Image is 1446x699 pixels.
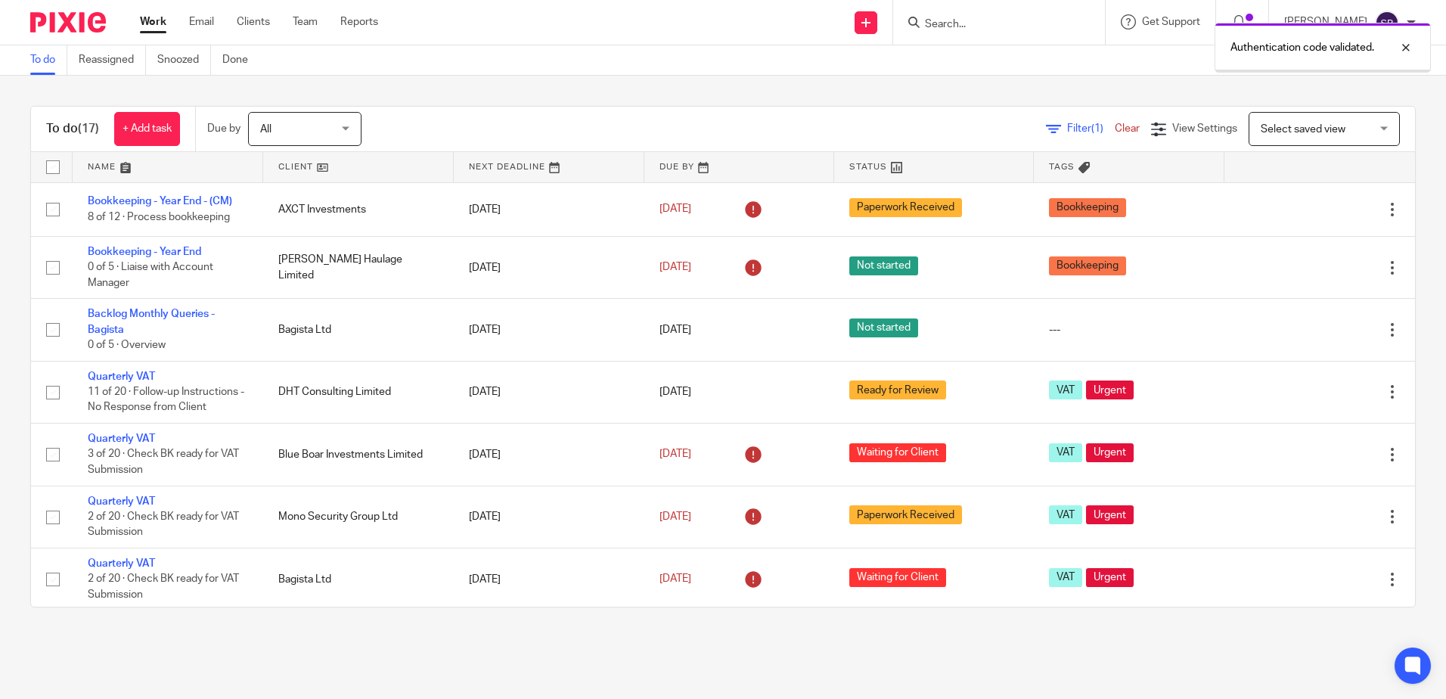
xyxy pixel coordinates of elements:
a: Reassigned [79,45,146,75]
span: View Settings [1172,123,1237,134]
span: 2 of 20 · Check BK ready for VAT Submission [88,574,239,601]
a: Clear [1115,123,1140,134]
td: AXCT Investments [263,182,454,236]
td: [DATE] [454,299,644,361]
span: Paperwork Received [849,505,962,524]
a: Done [222,45,259,75]
span: 11 of 20 · Follow-up Instructions - No Response from Client [88,387,244,413]
span: Urgent [1086,568,1134,587]
span: VAT [1049,443,1082,462]
span: VAT [1049,381,1082,399]
h1: To do [46,121,99,137]
td: [PERSON_NAME] Haulage Limited [263,236,454,298]
td: DHT Consulting Limited [263,361,454,423]
span: Select saved view [1261,124,1345,135]
a: Quarterly VAT [88,433,155,444]
span: Tags [1049,163,1075,171]
a: Quarterly VAT [88,496,155,507]
a: Reports [340,14,378,30]
span: (17) [78,123,99,135]
td: [DATE] [454,182,644,236]
span: Not started [849,318,918,337]
span: Ready for Review [849,381,946,399]
span: Bookkeeping [1049,198,1126,217]
a: Quarterly VAT [88,371,155,382]
span: [DATE] [659,511,691,522]
td: Bagista Ltd [263,299,454,361]
td: [DATE] [454,548,644,610]
a: Email [189,14,214,30]
a: To do [30,45,67,75]
td: [DATE] [454,361,644,423]
span: Bookkeeping [1049,256,1126,275]
span: Filter [1067,123,1115,134]
a: Team [293,14,318,30]
span: 0 of 5 · Overview [88,340,166,350]
span: [DATE] [659,574,691,585]
a: Quarterly VAT [88,558,155,569]
span: 3 of 20 · Check BK ready for VAT Submission [88,449,239,476]
td: Bagista Ltd [263,548,454,610]
span: (1) [1091,123,1103,134]
span: Urgent [1086,443,1134,462]
span: Waiting for Client [849,568,946,587]
span: Urgent [1086,381,1134,399]
span: [DATE] [659,325,691,335]
p: Authentication code validated. [1230,40,1374,55]
span: VAT [1049,505,1082,524]
a: Clients [237,14,270,30]
span: Paperwork Received [849,198,962,217]
span: 0 of 5 · Liaise with Account Manager [88,263,213,289]
a: Bookkeeping - Year End - (CM) [88,196,232,207]
a: Backlog Monthly Queries - Bagista [88,309,215,334]
p: Due by [207,121,240,136]
span: Waiting for Client [849,443,946,462]
td: Blue Boar Investments Limited [263,424,454,486]
img: svg%3E [1375,11,1399,35]
span: [DATE] [659,387,691,397]
span: [DATE] [659,262,691,272]
span: [DATE] [659,204,691,215]
span: Urgent [1086,505,1134,524]
td: [DATE] [454,486,644,548]
a: Work [140,14,166,30]
a: + Add task [114,112,180,146]
span: All [260,124,272,135]
span: VAT [1049,568,1082,587]
span: [DATE] [659,449,691,460]
a: Snoozed [157,45,211,75]
span: 2 of 20 · Check BK ready for VAT Submission [88,511,239,538]
span: 8 of 12 · Process bookkeeping [88,212,230,222]
span: Not started [849,256,918,275]
img: Pixie [30,12,106,33]
div: --- [1049,322,1209,337]
td: Mono Security Group Ltd [263,486,454,548]
td: [DATE] [454,424,644,486]
a: Bookkeeping - Year End [88,247,201,257]
td: [DATE] [454,236,644,298]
